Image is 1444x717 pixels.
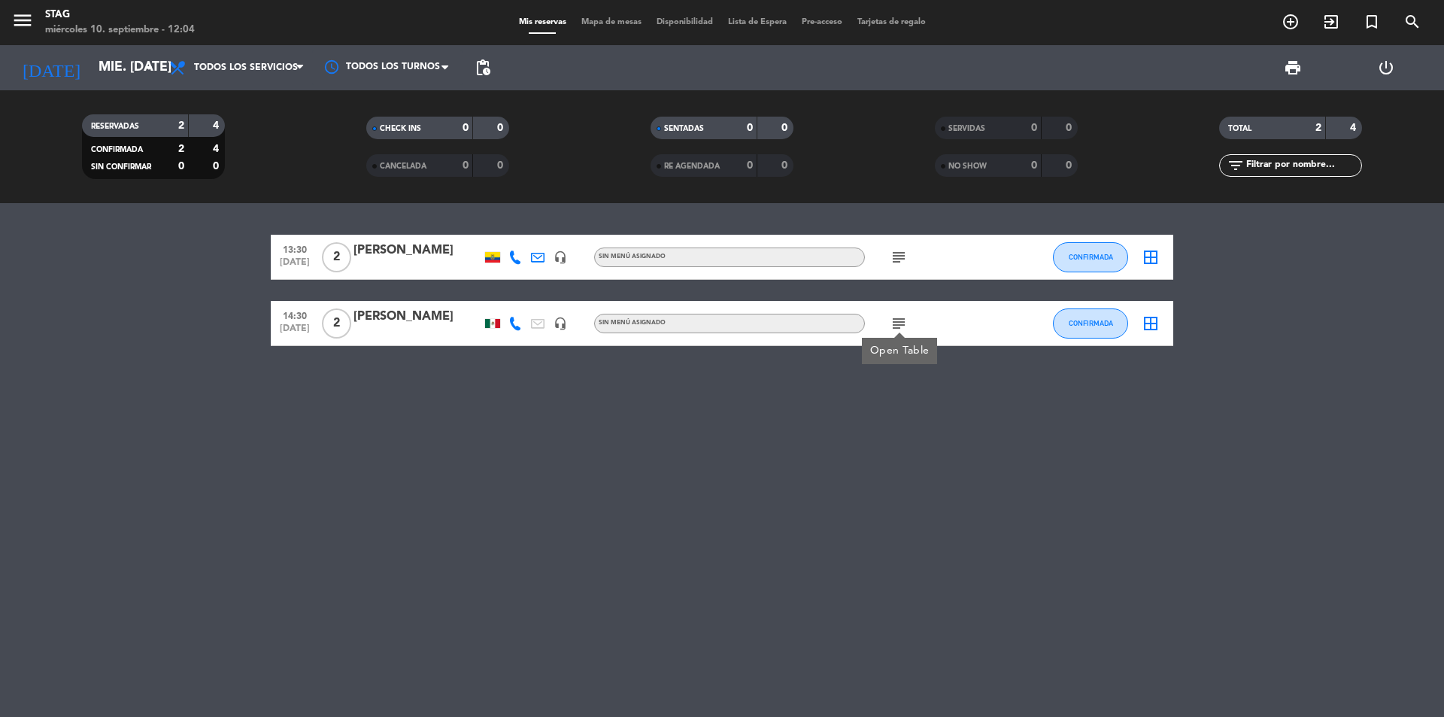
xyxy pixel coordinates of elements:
span: print [1284,59,1302,77]
strong: 0 [497,123,506,133]
span: RE AGENDADA [664,163,720,170]
span: 13:30 [276,240,314,257]
strong: 0 [463,160,469,171]
span: [DATE] [276,324,314,341]
button: menu [11,9,34,37]
span: CONFIRMADA [1069,319,1113,327]
strong: 0 [1031,123,1037,133]
span: CHECK INS [380,125,421,132]
span: Lista de Espera [720,18,794,26]
div: miércoles 10. septiembre - 12:04 [45,23,195,38]
div: [PERSON_NAME] [353,241,481,260]
span: CONFIRMADA [1069,253,1113,261]
span: Tarjetas de regalo [850,18,933,26]
strong: 0 [463,123,469,133]
strong: 0 [178,161,184,172]
i: subject [890,314,908,333]
strong: 4 [1350,123,1359,133]
strong: 0 [1031,160,1037,171]
i: subject [890,248,908,266]
span: SERVIDAS [948,125,985,132]
input: Filtrar por nombre... [1245,157,1361,174]
strong: 0 [1066,160,1075,171]
i: border_all [1142,248,1160,266]
i: power_settings_new [1377,59,1395,77]
i: [DATE] [11,51,91,84]
span: 2 [322,242,351,272]
span: SIN CONFIRMAR [91,163,151,171]
div: LOG OUT [1339,45,1433,90]
span: RESERVADAS [91,123,139,130]
span: [DATE] [276,257,314,275]
span: CANCELADA [380,163,426,170]
i: search [1403,13,1421,31]
button: CONFIRMADA [1053,242,1128,272]
strong: 0 [497,160,506,171]
i: menu [11,9,34,32]
div: [PERSON_NAME] [353,307,481,327]
i: add_circle_outline [1282,13,1300,31]
strong: 2 [1315,123,1321,133]
div: Open Table [870,343,930,359]
strong: 2 [178,120,184,131]
strong: 4 [213,144,222,154]
strong: 0 [1066,123,1075,133]
span: Mapa de mesas [574,18,649,26]
strong: 0 [781,123,790,133]
i: headset_mic [554,317,567,330]
i: exit_to_app [1322,13,1340,31]
span: Todos los servicios [194,62,298,73]
span: NO SHOW [948,163,987,170]
span: Sin menú asignado [599,254,666,260]
i: turned_in_not [1363,13,1381,31]
strong: 0 [747,160,753,171]
span: TOTAL [1228,125,1251,132]
div: STAG [45,8,195,23]
strong: 0 [781,160,790,171]
span: Pre-acceso [794,18,850,26]
span: Mis reservas [511,18,574,26]
i: border_all [1142,314,1160,333]
span: pending_actions [474,59,492,77]
i: headset_mic [554,251,567,264]
span: SENTADAS [664,125,704,132]
strong: 2 [178,144,184,154]
span: 2 [322,308,351,339]
span: 14:30 [276,306,314,324]
strong: 0 [747,123,753,133]
span: CONFIRMADA [91,146,143,153]
strong: 4 [213,120,222,131]
span: Disponibilidad [649,18,720,26]
i: arrow_drop_down [140,59,158,77]
strong: 0 [213,161,222,172]
button: CONFIRMADA [1053,308,1128,339]
i: filter_list [1227,156,1245,175]
span: Sin menú asignado [599,320,666,326]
